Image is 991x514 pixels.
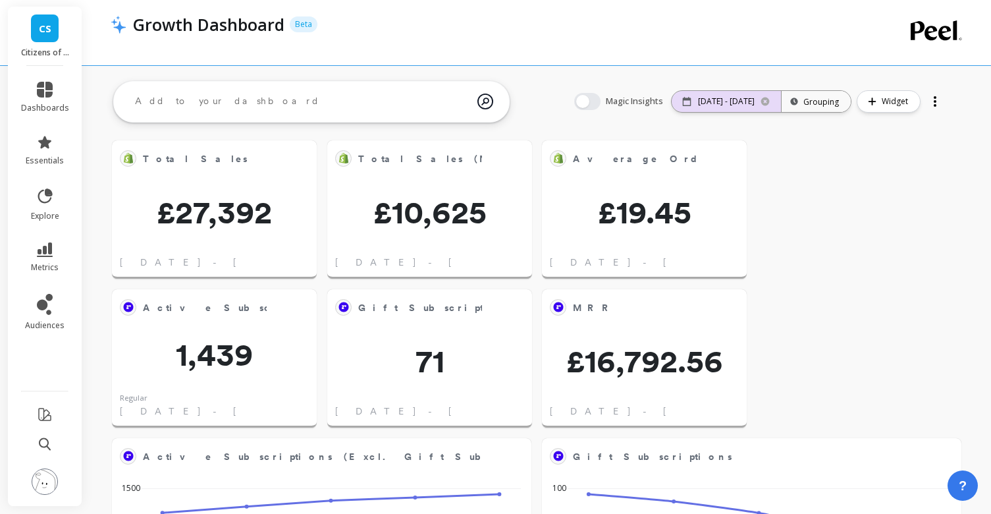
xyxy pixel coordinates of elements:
[573,150,697,168] span: Average Order Value
[143,450,568,464] span: Active Subscriptions (Excl. Gift Subscriptions)
[550,405,745,418] span: [DATE] - [DATE]
[133,13,284,36] p: Growth Dashboard
[112,339,317,370] span: 1,439
[793,96,839,108] div: Grouping
[143,152,248,166] span: Total Sales
[573,450,732,464] span: Gift Subscriptions
[857,90,921,113] button: Widget
[335,405,531,418] span: [DATE] - [DATE]
[143,301,568,315] span: Active Subscriptions (Excl. Gift Subscriptions)
[698,96,755,107] p: [DATE] - [DATE]
[31,262,59,273] span: metrics
[39,21,51,36] span: CS
[111,15,126,34] img: header icon
[959,476,967,495] span: ?
[21,103,69,113] span: dashboards
[120,256,315,269] span: [DATE] - [DATE]
[120,405,315,418] span: [DATE] - [DATE]
[550,256,745,269] span: [DATE] - [DATE]
[573,301,616,315] span: MRR
[573,152,771,166] span: Average Order Value
[327,345,532,377] span: 71
[542,345,747,377] span: £16,792.56
[26,156,64,166] span: essentials
[143,299,267,317] span: Active Subscriptions (Excl. Gift Subscriptions)
[358,299,482,317] span: Gift Subscriptions
[882,95,912,108] span: Widget
[606,95,666,108] span: Magic Insights
[573,299,697,317] span: MRR
[143,447,481,466] span: Active Subscriptions (Excl. Gift Subscriptions)
[21,47,69,58] p: Citizens of Soil
[948,471,978,501] button: ?
[477,84,493,119] img: magic search icon
[290,16,317,32] p: Beta
[112,196,317,228] span: £27,392
[358,152,562,166] span: Total Sales (Non-club)
[25,320,65,331] span: audiences
[143,150,267,168] span: Total Sales
[120,393,147,404] div: Regular
[327,196,532,228] span: £10,625
[32,469,58,495] img: profile picture
[358,150,482,168] span: Total Sales (Non-club)
[335,256,531,269] span: [DATE] - [DATE]
[542,196,747,228] span: £19.45
[358,301,518,315] span: Gift Subscriptions
[31,211,59,221] span: explore
[573,447,911,466] span: Gift Subscriptions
